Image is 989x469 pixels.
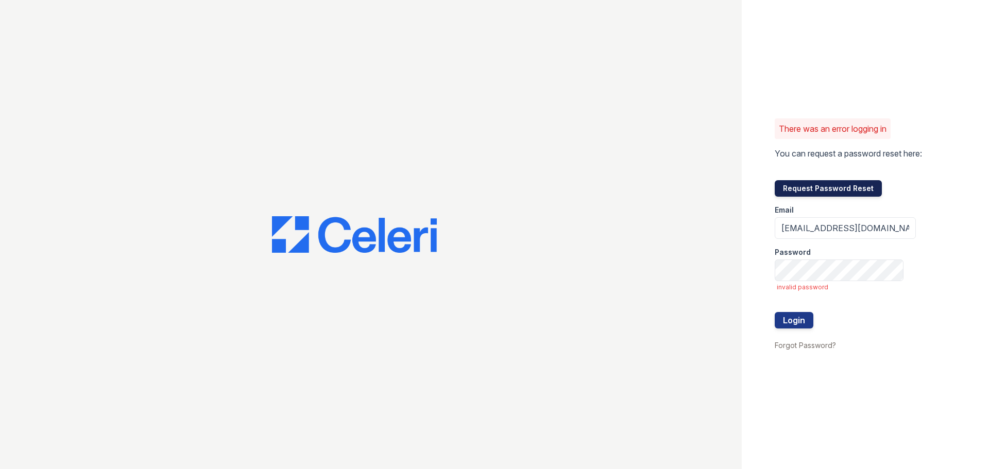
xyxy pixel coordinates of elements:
a: Forgot Password? [775,341,836,350]
label: Email [775,205,794,215]
button: Request Password Reset [775,180,882,197]
label: Password [775,247,811,257]
button: Login [775,312,813,328]
p: There was an error logging in [779,123,886,135]
p: You can request a password reset here: [775,147,922,160]
span: invalid password [777,283,916,291]
img: CE_Logo_Blue-a8612792a0a2168367f1c8372b55b34899dd931a85d93a1a3d3e32e68fde9ad4.png [272,216,437,253]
